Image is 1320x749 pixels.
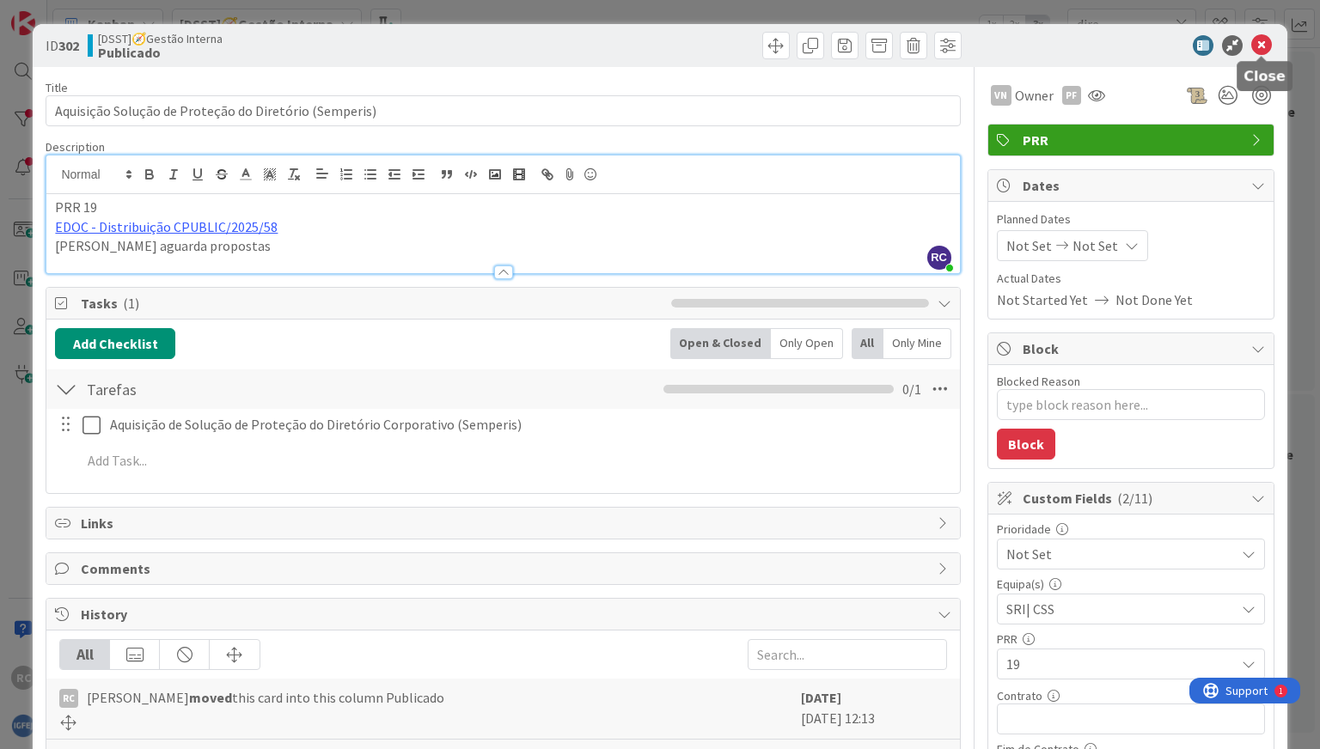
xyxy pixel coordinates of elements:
[110,415,948,435] p: Aquisição de Solução de Proteção do Diretório Corporativo (Semperis)
[852,328,883,359] div: All
[997,289,1088,310] span: Not Started Yet
[997,270,1265,288] span: Actual Dates
[1023,338,1243,359] span: Block
[58,37,79,54] b: 302
[55,198,950,217] p: PRR 19
[801,687,947,730] div: [DATE] 12:13
[883,328,951,359] div: Only Mine
[1244,68,1286,84] h5: Close
[81,293,662,314] span: Tasks
[1023,130,1243,150] span: PRR
[801,689,841,706] b: [DATE]
[997,578,1265,590] div: Equipa(s)
[997,688,1042,703] label: Contrato
[81,558,928,579] span: Comments
[670,328,771,359] div: Open & Closed
[1115,289,1193,310] span: Not Done Yet
[991,85,1011,106] div: VN
[46,95,960,126] input: type card name here...
[81,604,928,624] span: History
[46,35,79,56] span: ID
[902,379,921,399] span: 0 / 1
[997,429,1055,460] button: Block
[98,46,223,59] b: Publicado
[81,374,467,405] input: Add Checklist...
[997,523,1265,535] div: Prioridade
[1006,542,1226,566] span: Not Set
[87,687,444,708] span: [PERSON_NAME] this card into this column Publicado
[189,689,232,706] b: moved
[55,236,950,256] p: [PERSON_NAME] aguarda propostas
[81,513,928,533] span: Links
[59,689,78,708] div: RC
[1006,235,1052,256] span: Not Set
[98,32,223,46] span: [DSST]🧭Gestão Interna
[997,210,1265,228] span: Planned Dates
[55,328,175,359] button: Add Checklist
[46,139,105,155] span: Description
[1015,85,1054,106] span: Owner
[55,218,278,235] a: EDOC - Distribuição CPUBLIC/2025/58
[1117,490,1152,507] span: ( 2/11 )
[997,374,1080,389] label: Blocked Reason
[771,328,843,359] div: Only Open
[1006,599,1235,619] span: SRI| CSS
[36,3,78,23] span: Support
[1023,175,1243,196] span: Dates
[1072,235,1118,256] span: Not Set
[46,80,68,95] label: Title
[1023,488,1243,508] span: Custom Fields
[89,7,94,21] div: 1
[123,295,139,312] span: ( 1 )
[927,246,951,270] span: RC
[748,639,947,670] input: Search...
[1062,86,1081,105] div: PF
[997,633,1265,645] div: PRR
[1006,654,1235,674] span: 19
[60,640,110,669] div: All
